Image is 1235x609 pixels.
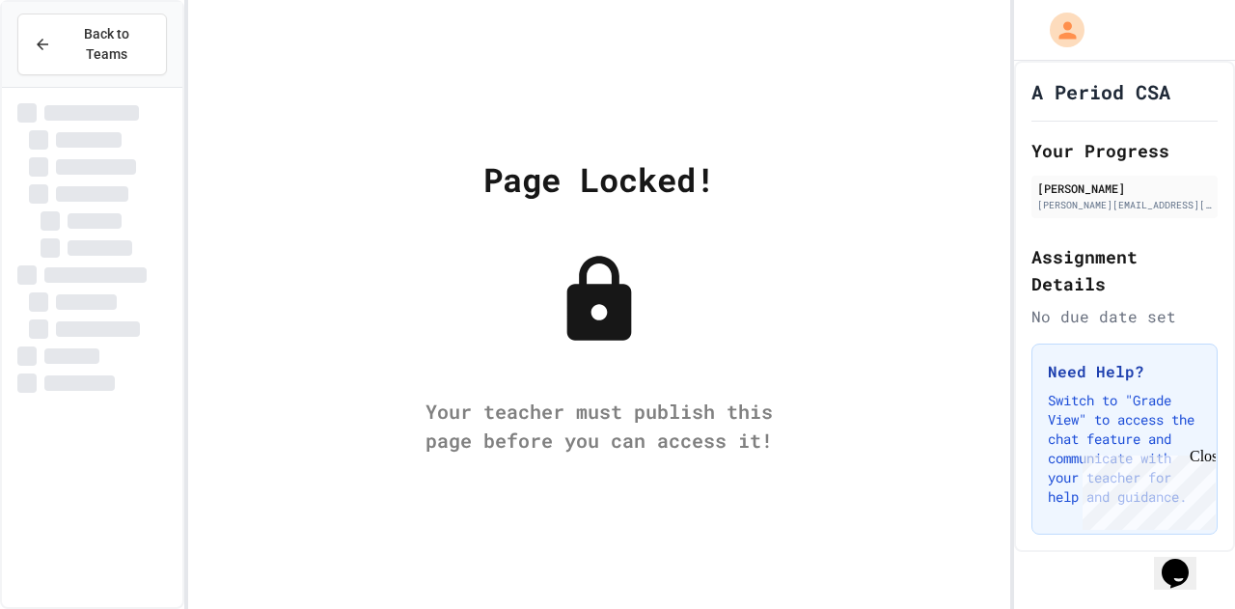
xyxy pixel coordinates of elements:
iframe: chat widget [1075,448,1216,530]
div: [PERSON_NAME] [1037,180,1212,197]
iframe: chat widget [1154,532,1216,590]
span: Back to Teams [63,24,151,65]
div: My Account [1029,8,1089,52]
button: Back to Teams [17,14,167,75]
div: Page Locked! [483,154,715,204]
h2: Assignment Details [1031,243,1218,297]
h1: A Period CSA [1031,78,1170,105]
div: Chat with us now!Close [8,8,133,123]
div: [PERSON_NAME][EMAIL_ADDRESS][PERSON_NAME][DOMAIN_NAME] [1037,198,1212,212]
h2: Your Progress [1031,137,1218,164]
h3: Need Help? [1048,360,1201,383]
p: Switch to "Grade View" to access the chat feature and communicate with your teacher for help and ... [1048,391,1201,507]
div: No due date set [1031,305,1218,328]
div: Your teacher must publish this page before you can access it! [406,397,792,455]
